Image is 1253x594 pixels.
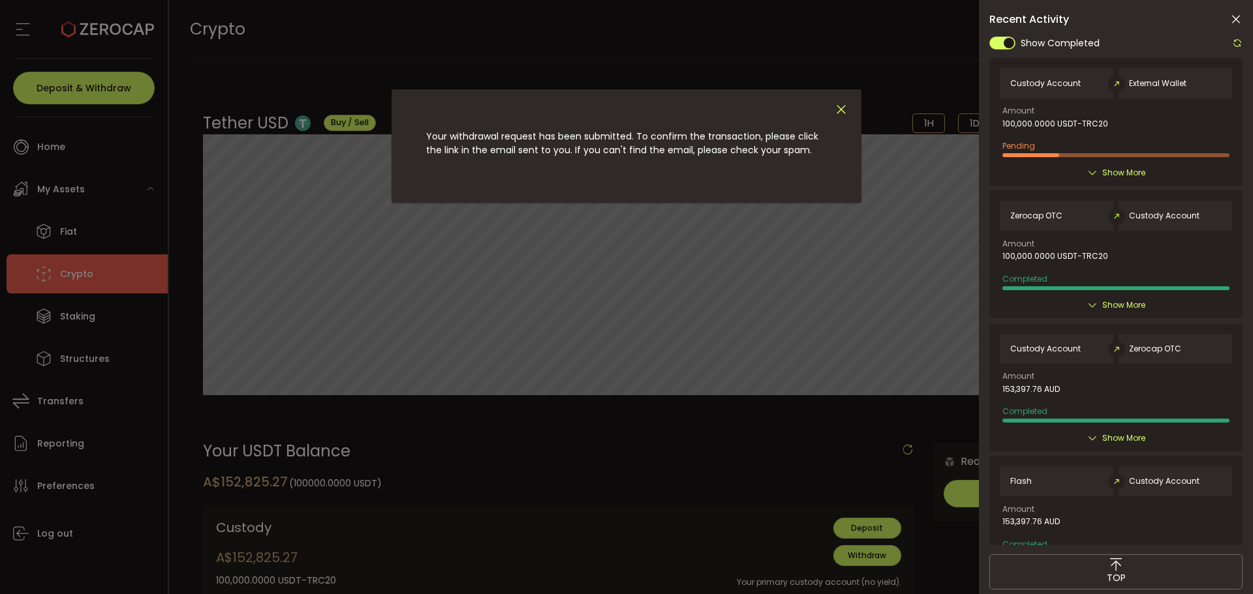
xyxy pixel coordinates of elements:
span: 100,000.0000 USDT-TRC20 [1002,119,1108,128]
span: Amount [1002,505,1034,513]
span: Custody Account [1129,211,1199,220]
span: Amount [1002,240,1034,248]
span: Show More [1102,432,1145,445]
span: Show More [1102,166,1145,179]
span: Custody Account [1010,79,1081,88]
span: Pending [1002,140,1035,151]
span: Custody Account [1129,477,1199,486]
div: dialog [392,89,861,203]
span: 100,000.0000 USDT-TRC20 [1002,252,1108,261]
span: Zerocap OTC [1010,211,1062,220]
span: TOP [1107,571,1126,585]
span: Your withdrawal request has been submitted. To confirm the transaction, please click the link in ... [426,130,818,156]
span: External Wallet [1129,79,1186,88]
span: Completed [1002,406,1047,417]
span: Zerocap OTC [1129,344,1181,353]
span: 153,397.76 AUD [1002,385,1060,394]
span: Show More [1102,299,1145,312]
span: Completed [1002,273,1047,284]
span: Show Completed [1021,37,1100,50]
span: 153,397.76 AUD [1002,517,1060,526]
span: Flash [1010,477,1032,486]
span: Custody Account [1010,344,1081,353]
iframe: Chat Widget [1188,531,1253,594]
button: Close [834,102,848,117]
span: Amount [1002,107,1034,115]
span: Amount [1002,372,1034,380]
span: Completed [1002,539,1047,550]
span: Recent Activity [989,14,1069,25]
